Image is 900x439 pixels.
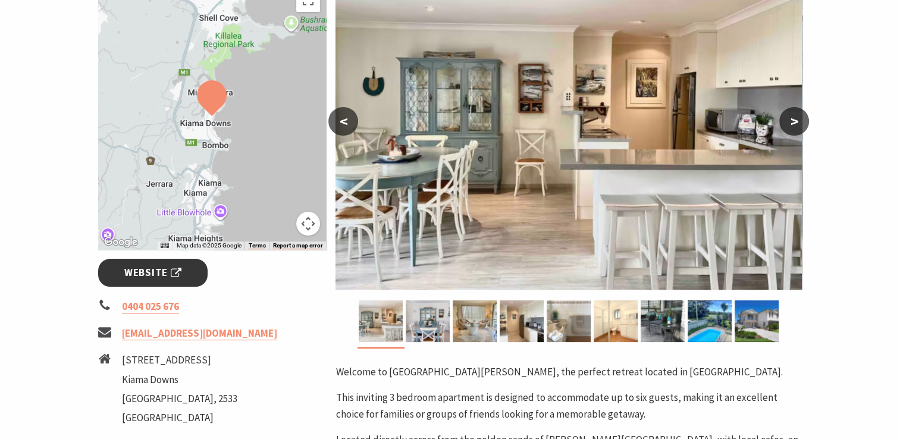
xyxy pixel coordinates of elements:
[98,259,208,287] a: Website
[122,300,179,313] a: 0404 025 676
[122,352,237,368] li: [STREET_ADDRESS]
[124,265,181,281] span: Website
[122,410,237,426] li: [GEOGRAPHIC_DATA]
[335,364,802,380] p: Welcome to [GEOGRAPHIC_DATA][PERSON_NAME], the perfect retreat located in [GEOGRAPHIC_DATA].
[176,242,241,249] span: Map data ©2025 Google
[122,327,277,340] a: [EMAIL_ADDRESS][DOMAIN_NAME]
[296,212,320,236] button: Map camera controls
[122,391,237,407] li: [GEOGRAPHIC_DATA], 2533
[101,234,140,250] a: Open this area in Google Maps (opens a new window)
[779,107,809,136] button: >
[335,390,802,422] p: This inviting 3 bedroom apartment is designed to accommodate up to six guests, making it an excel...
[101,234,140,250] img: Google
[328,107,358,136] button: <
[248,242,265,249] a: Terms (opens in new tab)
[122,372,237,388] li: Kiama Downs
[272,242,322,249] a: Report a map error
[161,242,169,250] button: Keyboard shortcuts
